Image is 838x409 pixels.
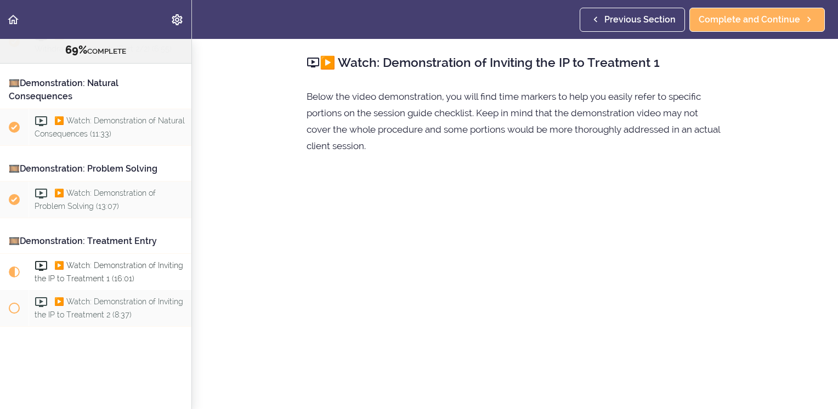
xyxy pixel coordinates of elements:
[699,13,800,26] span: Complete and Continue
[580,8,685,32] a: Previous Section
[307,53,723,72] h2: ▶️ Watch: Demonstration of Inviting the IP to Treatment 1
[307,88,723,154] p: Below the video demonstration, you will find time markers to help you easily refer to specific po...
[689,8,825,32] a: Complete and Continue
[35,298,183,319] span: ▶️ Watch: Demonstration of Inviting the IP to Treatment 2 (8:37)
[604,13,676,26] span: Previous Section
[14,43,178,58] div: COMPLETE
[35,117,185,138] span: ▶️ Watch: Demonstration of Natural Consequences (11:33)
[35,189,156,211] span: ▶️ Watch: Demonstration of Problem Solving (13:07)
[171,13,184,26] svg: Settings Menu
[35,262,183,283] span: ▶️ Watch: Demonstration of Inviting the IP to Treatment 1 (16:01)
[7,13,20,26] svg: Back to course curriculum
[65,43,87,56] span: 69%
